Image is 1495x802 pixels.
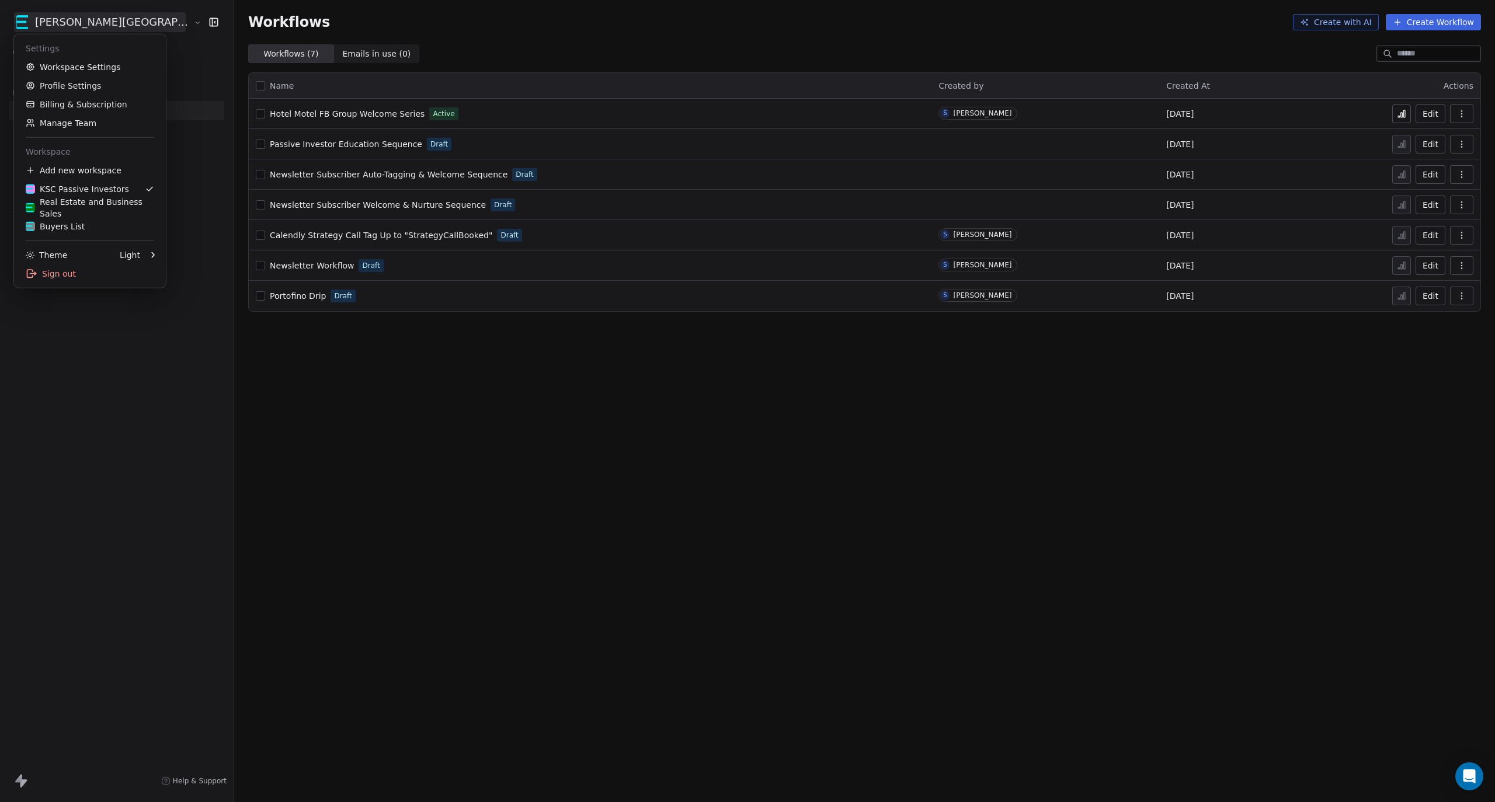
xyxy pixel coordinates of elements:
[19,58,161,76] a: Workspace Settings
[19,142,161,161] div: Workspace
[26,221,85,232] div: Buyers List
[26,196,154,219] div: Real Estate and Business Sales
[120,249,140,261] div: Light
[26,222,35,231] img: 55211_Kane%20Street%20Capital_Logo_AC-01.png
[19,161,161,180] div: Add new workspace
[19,39,161,58] div: Settings
[19,95,161,114] a: Billing & Subscription
[26,203,35,212] img: 55211_Kane%20Street%20Capital_Logo_AC-01.png
[26,183,129,195] div: KSC Passive Investors
[19,114,161,132] a: Manage Team
[26,249,67,261] div: Theme
[26,184,35,194] img: 55211_Kane%20Street%20Capital_Logo_AC-01.png
[19,264,161,283] div: Sign out
[19,76,161,95] a: Profile Settings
